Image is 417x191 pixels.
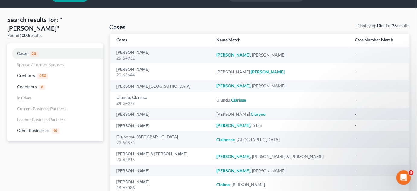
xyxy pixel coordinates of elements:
div: , Tebin [216,122,345,128]
div: - [355,122,403,128]
h4: Cases [110,23,126,31]
div: , [PERSON_NAME] [216,83,345,89]
em: [PERSON_NAME] [216,83,250,88]
a: [PERSON_NAME] & [PERSON_NAME] [117,152,188,156]
a: [PERSON_NAME] [117,67,150,72]
em: Claryne [251,112,265,117]
a: [PERSON_NAME] [117,112,150,117]
a: Cases26 [7,48,103,59]
a: [PERSON_NAME] [117,124,150,128]
span: Former Business Partners [17,117,65,122]
div: - [355,69,403,75]
div: - [355,154,403,160]
div: , [PERSON_NAME] [216,52,345,58]
a: Ulundu, Clarisse [117,95,148,100]
div: - [355,83,403,89]
div: , [PERSON_NAME] [216,168,345,174]
a: [PERSON_NAME] [117,180,150,184]
a: Claiborne, [GEOGRAPHIC_DATA] [117,135,178,139]
div: Displaying out of results [356,23,410,29]
span: Other Businesses [17,128,49,133]
th: Case Number Match [350,34,410,47]
em: Claiborne [216,137,235,142]
div: , [GEOGRAPHIC_DATA] [216,137,345,143]
div: - [355,52,403,58]
div: 18-67086 [117,185,207,191]
em: [PERSON_NAME] [216,123,250,128]
span: 16 [52,128,59,134]
span: Spouse / Former Spouses [17,62,64,67]
a: [PERSON_NAME][GEOGRAPHIC_DATA] [117,84,191,89]
iframe: Intercom live chat [396,170,411,185]
a: Other Businesses16 [7,125,103,136]
a: Former Business Partners [7,114,103,125]
div: [PERSON_NAME], [216,69,345,75]
h4: Search results for: "[PERSON_NAME]" [7,15,103,32]
th: Name Match [212,34,350,47]
span: Cases [17,51,27,56]
div: Found results [7,32,103,38]
a: Codebtors8 [7,81,103,92]
a: Current Business Partners [7,103,103,114]
div: 20-66644 [117,72,207,78]
a: Spouse / Former Spouses [7,59,103,70]
div: [PERSON_NAME], [216,111,345,117]
strong: 26 [392,23,397,28]
div: 24-54877 [117,100,207,106]
div: 23-62915 [117,157,207,163]
div: 23-50874 [117,140,207,146]
a: [PERSON_NAME] [117,169,150,173]
div: - [355,137,403,143]
div: - [355,111,403,117]
strong: 10 [376,23,381,28]
div: Ulundu, [216,97,345,103]
div: - [355,168,403,174]
em: [PERSON_NAME] [251,69,285,74]
a: Insiders [7,92,103,103]
em: Clarisse [231,97,246,102]
a: [PERSON_NAME] [117,50,150,55]
div: - [355,182,403,188]
span: 950 [37,73,48,79]
div: - [355,97,403,103]
span: 8 [409,170,414,175]
div: , [PERSON_NAME] & [PERSON_NAME] [216,154,345,160]
span: Creditors [17,73,35,78]
em: [PERSON_NAME] [216,168,250,173]
span: Codebtors [17,84,37,89]
span: Current Business Partners [17,106,66,111]
div: 25-54931 [117,55,207,61]
span: 26 [30,51,38,57]
span: 8 [39,85,45,90]
strong: 1000 [19,33,29,38]
span: Insiders [17,95,32,100]
em: Clofine [216,182,230,187]
th: Cases [110,34,212,47]
em: [PERSON_NAME] [216,154,250,159]
a: Creditors950 [7,70,103,81]
div: , [PERSON_NAME] [216,182,345,188]
em: [PERSON_NAME] [216,52,250,57]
